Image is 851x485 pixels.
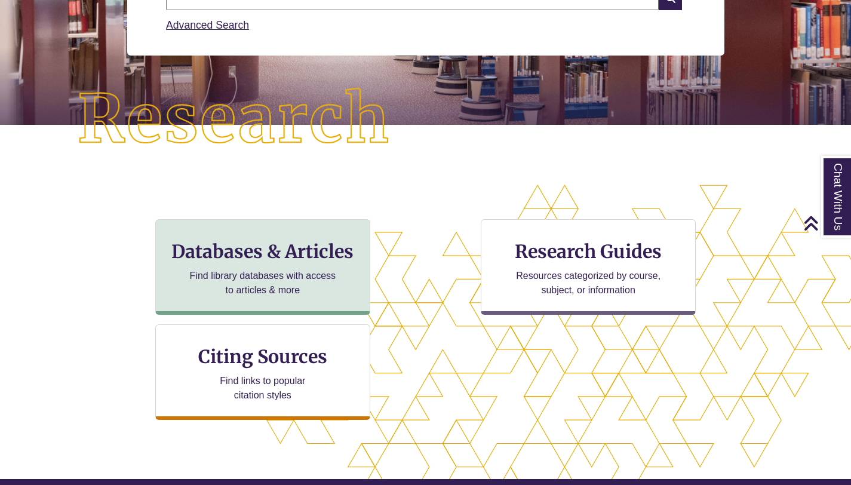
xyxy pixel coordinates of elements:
[190,345,336,368] h3: Citing Sources
[204,374,321,403] p: Find links to popular citation styles
[165,240,360,263] h3: Databases & Articles
[155,219,370,315] a: Databases & Articles Find library databases with access to articles & more
[185,269,340,297] p: Find library databases with access to articles & more
[491,240,686,263] h3: Research Guides
[511,269,666,297] p: Resources categorized by course, subject, or information
[166,19,249,31] a: Advanced Search
[42,53,425,186] img: Research
[481,219,696,315] a: Research Guides Resources categorized by course, subject, or information
[803,215,848,231] a: Back to Top
[155,324,370,420] a: Citing Sources Find links to popular citation styles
